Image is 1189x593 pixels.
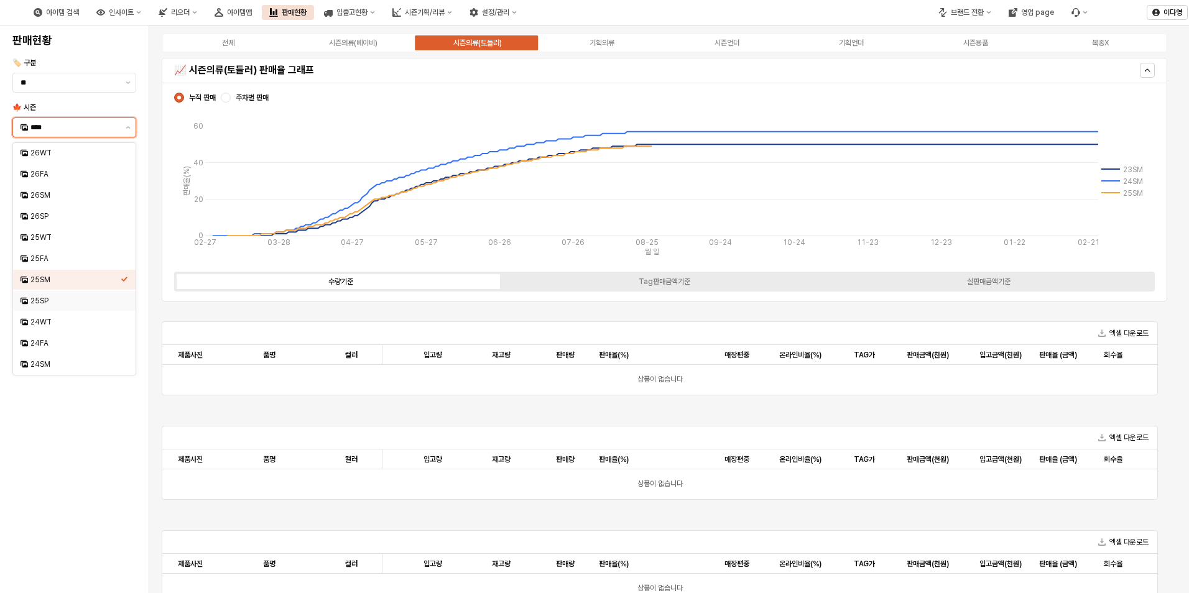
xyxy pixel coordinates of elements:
[89,5,149,20] div: 인사이트
[290,37,415,48] label: 시즌의류(베이비)
[1104,350,1122,360] span: 회수율
[482,8,509,17] div: 설정/관리
[46,8,79,17] div: 아이템 검색
[328,277,353,286] div: 수량기준
[492,454,511,464] span: 재고량
[1093,326,1154,341] button: 엑셀 다운로드
[30,190,121,200] div: 26SM
[423,559,442,569] span: 입고량
[839,39,864,47] div: 기획언더
[30,211,121,221] div: 26SP
[30,338,121,348] div: 24FA
[1104,559,1122,569] span: 회수율
[149,25,1189,593] main: App Frame
[171,8,190,17] div: 리오더
[854,454,875,464] span: TAG가
[317,5,382,20] div: 입출고현황
[12,103,36,112] span: 🍁 시즌
[462,5,524,20] div: 설정/관리
[178,454,203,464] span: 제품사진
[30,317,121,327] div: 24WT
[1104,454,1122,464] span: 회수율
[599,350,629,360] span: 판매율(%)
[1001,5,1062,20] div: 영업 page
[30,359,121,369] div: 24SM
[263,350,275,360] span: 품명
[599,559,629,569] span: 판매율(%)
[779,559,821,569] span: 온라인비율(%)
[1064,5,1095,20] div: 버그 제보 및 기능 개선 요청
[236,93,269,103] span: 주차별 판매
[1039,37,1163,48] label: 복종X
[907,350,949,360] span: 판매금액(천원)
[502,276,826,287] label: Tag판매금액기준
[779,454,821,464] span: 온라인비율(%)
[178,559,203,569] span: 제품사진
[151,5,205,20] div: 리오더
[423,454,442,464] span: 입고량
[345,559,358,569] span: 컬러
[385,5,460,20] div: 시즌기획/리뷰
[423,350,442,360] span: 입고량
[189,93,216,103] span: 누적 판매
[162,469,1157,499] div: 상품이 없습니다
[715,39,739,47] div: 시즌언더
[599,454,629,464] span: 판매율(%)
[1093,430,1154,445] button: 엑셀 다운로드
[724,559,749,569] span: 매장편중
[951,8,984,17] div: 브랜드 전환
[263,559,275,569] span: 품명
[979,350,1022,360] span: 입고금액(천원)
[979,559,1022,569] span: 입고금액(천원)
[415,37,540,48] label: 시즌의류(토들러)
[826,276,1150,287] label: 실판매금액기준
[1039,454,1077,464] span: 판매율 (금액)
[556,559,575,569] span: 판매량
[166,37,290,48] label: 전체
[30,296,121,306] div: 25SP
[30,169,121,179] div: 26FA
[26,5,86,20] div: 아이템 검색
[979,454,1022,464] span: 입고금액(천원)
[30,148,121,158] div: 26WT
[724,350,749,360] span: 매장편중
[162,365,1157,395] div: 상품이 없습니다
[178,350,203,360] span: 제품사진
[345,350,358,360] span: 컬러
[12,58,36,67] span: 🏷️ 구분
[931,5,999,20] div: 브랜드 전환
[556,454,575,464] span: 판매량
[453,39,502,47] div: 시즌의류(토들러)
[222,39,234,47] div: 전체
[1093,535,1154,549] button: 엑셀 다운로드
[174,64,907,76] h5: 📈 시즌의류(토들러) 판매율 그래프
[30,254,121,264] div: 25FA
[724,454,749,464] span: 매장편중
[1039,559,1077,569] span: 판매율 (금액)
[345,454,358,464] span: 컬러
[12,34,136,47] h4: 판매현황
[590,39,614,47] div: 기획의류
[914,37,1038,48] label: 시즌용품
[282,8,307,17] div: 판매현황
[492,559,511,569] span: 재고량
[1039,350,1077,360] span: 판매율 (금액)
[109,8,134,17] div: 인사이트
[405,8,445,17] div: 시즌기획/리뷰
[1140,63,1155,78] button: Hide
[492,350,511,360] span: 재고량
[639,277,690,286] div: Tag판매금액기준
[121,73,136,92] button: 제안 사항 표시
[227,8,252,17] div: 아이템맵
[178,276,502,287] label: 수량기준
[854,559,875,569] span: TAG가
[1164,7,1182,17] p: 이다영
[30,275,121,285] div: 25SM
[907,454,949,464] span: 판매금액(천원)
[556,350,575,360] span: 판매량
[336,8,368,17] div: 입출고현황
[329,39,377,47] div: 시즌의류(베이비)
[854,350,875,360] span: TAG가
[1021,8,1054,17] div: 영업 page
[30,232,121,242] div: 25WT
